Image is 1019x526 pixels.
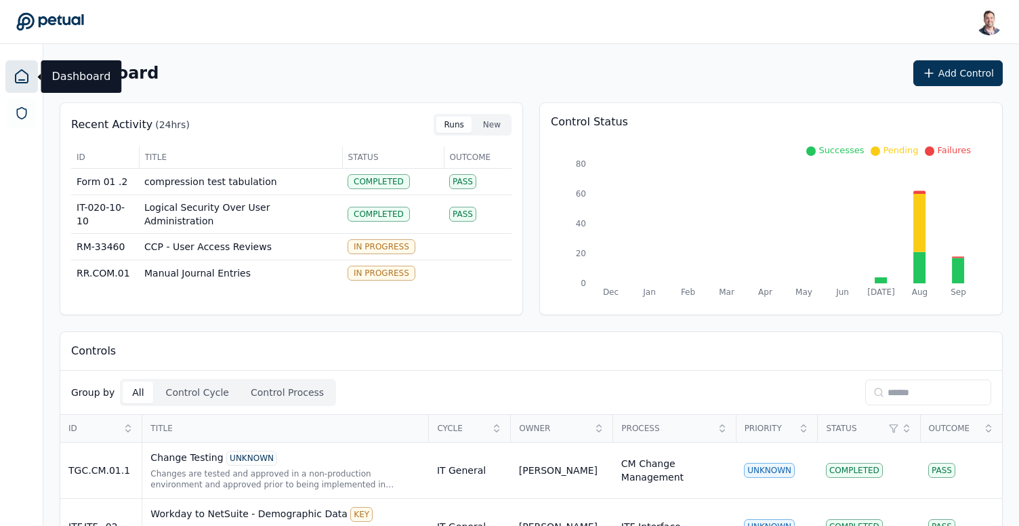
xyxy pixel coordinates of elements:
[71,169,139,195] td: Form 01 .2
[348,152,438,163] span: Status
[348,266,415,281] div: In Progress
[976,8,1003,35] img: Snir Kodesh
[68,423,119,434] span: ID
[139,169,342,195] td: compression test tabulation
[71,343,116,359] p: Controls
[429,443,511,499] td: IT General
[71,195,139,234] td: IT-020-10-10
[951,287,966,297] tspan: Sep
[123,382,153,403] button: All
[621,457,728,484] div: CM Change Management
[350,507,373,522] div: KEY
[77,152,133,163] span: ID
[41,60,122,93] div: Dashboard
[348,207,410,222] div: Completed
[928,463,955,478] div: Pass
[71,117,152,133] p: Recent Activity
[348,174,410,189] div: Completed
[581,279,586,288] tspan: 0
[621,423,712,434] span: Process
[155,118,190,131] p: (24hrs)
[450,152,507,163] span: Outcome
[576,249,586,258] tspan: 20
[226,451,277,466] div: UNKNOWN
[449,207,476,222] div: Pass
[150,507,421,522] div: Workday to NetSuite - Demographic Data
[7,98,37,128] a: SOC 1 Reports
[826,463,883,478] div: Completed
[475,117,509,133] button: New
[835,287,849,297] tspan: Jun
[744,463,795,478] div: UNKNOWN
[16,12,84,31] a: Go to Dashboard
[139,260,342,287] td: Manual Journal Entries
[937,145,971,155] span: Failures
[681,287,695,297] tspan: Feb
[576,189,586,199] tspan: 60
[642,287,656,297] tspan: Jan
[71,234,139,260] td: RM-33460
[436,117,472,133] button: Runs
[150,423,420,434] span: Title
[348,239,415,254] div: In Progress
[745,423,795,434] span: Priority
[437,423,487,434] span: Cycle
[826,423,884,434] span: Status
[71,386,115,399] p: Group by
[929,423,979,434] span: Outcome
[150,451,421,466] div: Change Testing
[912,287,928,297] tspan: Aug
[576,219,586,228] tspan: 40
[139,195,342,234] td: Logical Security Over User Administration
[241,382,333,403] button: Control Process
[68,464,133,477] div: TGC.CM.01.1
[883,145,918,155] span: Pending
[157,382,238,403] button: Control Cycle
[150,468,421,490] div: Changes are tested and approved in a non-production environment and approved prior to being imple...
[449,174,476,189] div: Pass
[145,152,337,163] span: Title
[719,287,734,297] tspan: Mar
[519,423,589,434] span: Owner
[913,60,1003,86] button: Add Control
[551,114,991,130] p: Control Status
[71,260,139,287] td: RR.COM.01
[603,287,619,297] tspan: Dec
[576,159,586,169] tspan: 80
[758,287,772,297] tspan: Apr
[5,60,38,93] a: Dashboard
[139,234,342,260] td: CCP - User Access Reviews
[818,145,864,155] span: Successes
[867,287,895,297] tspan: [DATE]
[795,287,812,297] tspan: May
[519,464,598,477] div: [PERSON_NAME]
